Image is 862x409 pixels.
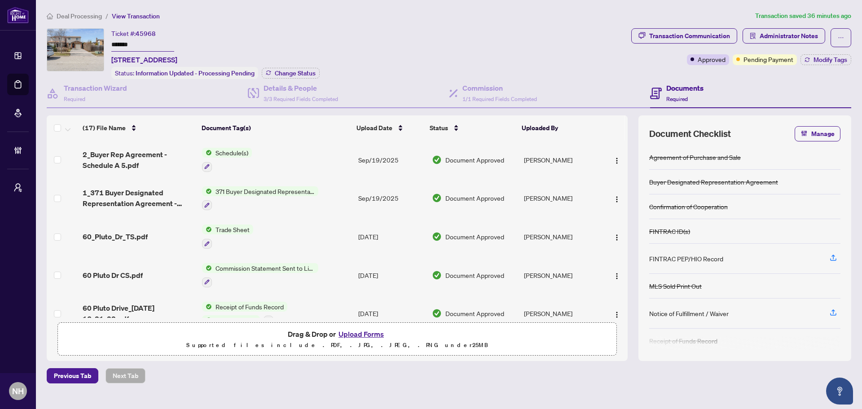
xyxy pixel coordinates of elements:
[445,155,504,165] span: Document Approved
[83,149,195,171] span: 2_Buyer Rep Agreement - Schedule A 5.pdf
[760,29,818,43] span: Administrator Notes
[212,263,318,273] span: Commission Statement Sent to Listing Brokerage
[838,35,844,41] span: ellipsis
[136,69,255,77] span: Information Updated - Processing Pending
[64,83,127,93] h4: Transaction Wizard
[432,270,442,280] img: Document Status
[202,302,287,326] button: Status IconReceipt of Funds RecordStatus IconFINTRAC ID(s)
[426,115,518,141] th: Status
[111,54,177,65] span: [STREET_ADDRESS]
[198,115,353,141] th: Document Tag(s)
[336,328,387,340] button: Upload Forms
[432,308,442,318] img: Document Status
[520,295,602,333] td: [PERSON_NAME]
[202,148,252,172] button: Status IconSchedule(s)
[356,123,392,133] span: Upload Date
[202,263,318,287] button: Status IconCommission Statement Sent to Listing Brokerage
[83,303,195,324] span: 60 Pluto Drive_[DATE] 13_21_22.pdf
[432,193,442,203] img: Document Status
[445,308,504,318] span: Document Approved
[649,29,730,43] div: Transaction Communication
[212,315,260,325] span: FINTRAC ID(s)
[462,96,537,102] span: 1/1 Required Fields Completed
[432,232,442,242] img: Document Status
[83,270,143,281] span: 60 Pluto Dr CS.pdf
[462,83,537,93] h4: Commission
[520,256,602,295] td: [PERSON_NAME]
[264,83,338,93] h4: Details & People
[631,28,737,44] button: Transaction Communication
[202,263,212,273] img: Status Icon
[47,368,98,383] button: Previous Tab
[518,115,599,141] th: Uploaded By
[520,179,602,218] td: [PERSON_NAME]
[649,202,728,211] div: Confirmation of Cooperation
[355,217,428,256] td: [DATE]
[111,28,156,39] div: Ticket #:
[811,127,835,141] span: Manage
[755,11,851,21] article: Transaction saved 36 minutes ago
[520,141,602,179] td: [PERSON_NAME]
[112,12,160,20] span: View Transaction
[202,148,212,158] img: Status Icon
[649,128,731,140] span: Document Checklist
[613,196,620,203] img: Logo
[666,96,688,102] span: Required
[355,141,428,179] td: Sep/19/2025
[610,153,624,167] button: Logo
[212,224,253,234] span: Trade Sheet
[47,13,53,19] span: home
[202,224,212,234] img: Status Icon
[430,123,448,133] span: Status
[814,57,847,63] span: Modify Tags
[57,12,102,20] span: Deal Processing
[610,191,624,205] button: Logo
[83,231,148,242] span: 60_Pluto_Dr_TS.pdf
[202,315,212,325] img: Status Icon
[610,306,624,321] button: Logo
[12,385,24,397] span: NH
[353,115,427,141] th: Upload Date
[355,295,428,333] td: [DATE]
[202,224,253,249] button: Status IconTrade Sheet
[288,328,387,340] span: Drag & Drop or
[432,155,442,165] img: Document Status
[649,152,741,162] div: Agreement of Purchase and Sale
[520,217,602,256] td: [PERSON_NAME]
[106,11,108,21] li: /
[13,183,22,192] span: user-switch
[64,96,85,102] span: Required
[610,268,624,282] button: Logo
[649,308,729,318] div: Notice of Fulfillment / Waiver
[610,229,624,244] button: Logo
[262,68,320,79] button: Change Status
[666,83,704,93] h4: Documents
[649,254,723,264] div: FINTRAC PEP/HIO Record
[613,234,620,241] img: Logo
[63,340,611,351] p: Supported files include .PDF, .JPG, .JPEG, .PNG under 25 MB
[202,186,212,196] img: Status Icon
[7,7,29,23] img: logo
[649,281,702,291] div: MLS Sold Print Out
[264,96,338,102] span: 3/3 Required Fields Completed
[698,54,726,64] span: Approved
[445,232,504,242] span: Document Approved
[212,186,318,196] span: 371 Buyer Designated Representation Agreement - Authority for Purchase or Lease
[355,179,428,218] td: Sep/19/2025
[58,323,616,356] span: Drag & Drop orUpload FormsSupported files include .PDF, .JPG, .JPEG, .PNG under25MB
[83,187,195,209] span: 1_371 Buyer Designated Representation Agreement - PropTx-[PERSON_NAME].pdf
[212,148,252,158] span: Schedule(s)
[613,273,620,280] img: Logo
[79,115,198,141] th: (17) File Name
[106,368,145,383] button: Next Tab
[743,54,793,64] span: Pending Payment
[202,186,318,211] button: Status Icon371 Buyer Designated Representation Agreement - Authority for Purchase or Lease
[826,378,853,405] button: Open asap
[613,311,620,318] img: Logo
[649,226,690,236] div: FINTRAC ID(s)
[54,369,91,383] span: Previous Tab
[750,33,756,39] span: solution
[800,54,851,65] button: Modify Tags
[212,302,287,312] span: Receipt of Funds Record
[613,157,620,164] img: Logo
